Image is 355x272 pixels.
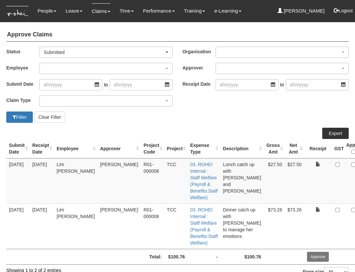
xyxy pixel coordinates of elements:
td: Dinner catch up with [PERSON_NAME] to manage her emotions [220,204,264,249]
td: [DATE] [30,204,54,249]
td: Lunch catch up with [PERSON_NAME] and [PERSON_NAME] [220,158,264,204]
label: Status [6,47,39,56]
span: to [102,79,110,90]
a: 03. ROHEI Internal : Staff Welfare (Payroll & Benefits:Staff Welfare) [190,162,218,200]
a: People [37,3,56,19]
a: Export [322,128,349,139]
a: [PERSON_NAME] [278,3,325,19]
td: TCC [164,204,187,249]
th: Approver : activate to sort column ascending [97,139,141,159]
a: Leave [66,3,82,19]
a: Claims [92,3,110,19]
iframe: chat widget [327,246,348,265]
button: Clear Filter [34,112,65,123]
div: Submitted [44,49,164,56]
td: [PERSON_NAME] [97,158,141,204]
th: Receipt [304,139,332,159]
td: R01-000008 [141,204,164,249]
label: Employee [6,63,39,72]
td: $100.76 [164,249,187,264]
td: $73.26 [285,204,304,249]
input: d/m/yyyy [39,79,102,90]
label: Submit Date [6,79,39,89]
td: [DATE] [30,158,54,204]
th: Description : activate to sort column ascending [220,139,264,159]
input: d/m/yyyy [216,79,279,90]
button: Submitted [39,47,173,58]
td: $100.76 [220,249,264,264]
h4: Approve Claims [6,28,349,42]
th: GST [331,139,343,159]
td: - [187,249,220,264]
th: Submit Date : activate to sort column ascending [6,139,29,159]
label: Approver [182,63,216,72]
label: Organisation [182,47,216,56]
td: Lim [PERSON_NAME] [54,158,97,204]
td: $27.50 [264,158,284,204]
a: 03. ROHEI Internal : Staff Welfare (Payroll & Benefits:Staff Welfare) [190,207,218,246]
td: $27.50 [285,158,304,204]
label: Claim Type [6,95,39,105]
input: d/m/yyyy [286,79,349,90]
input: Approve [307,252,329,262]
td: $73.26 [264,204,284,249]
button: Filter [6,112,33,123]
a: Training [184,3,205,19]
input: d/m/yyyy [110,79,173,90]
a: Time [120,3,134,19]
td: [DATE] [6,158,29,204]
th: Net Amt : activate to sort column ascending [285,139,304,159]
th: Receipt Date : activate to sort column ascending [30,139,54,159]
label: Receipt Date [182,79,216,89]
th: Project Code : activate to sort column ascending [141,139,164,159]
a: Performance [143,3,175,19]
td: R01-000008 [141,158,164,204]
td: TCC [164,158,187,204]
th: Employee : activate to sort column ascending [54,139,97,159]
td: [PERSON_NAME] [97,204,141,249]
td: Total: [54,249,164,264]
th: Project : activate to sort column ascending [164,139,187,159]
td: [DATE] [6,204,29,249]
th: Gross Amt : activate to sort column ascending [264,139,284,159]
th: Expense Type : activate to sort column ascending [187,139,220,159]
td: Lim [PERSON_NAME] [54,204,97,249]
span: to [279,79,286,90]
a: e-Learning [214,3,241,19]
